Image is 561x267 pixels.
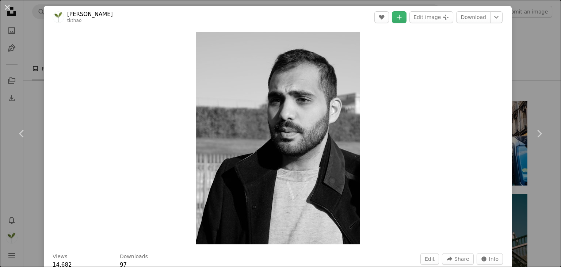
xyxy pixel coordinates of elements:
a: Next [517,99,561,169]
h3: Downloads [120,253,148,260]
button: Edit image [409,11,453,23]
a: [PERSON_NAME] [67,11,113,18]
button: Add to Collection [392,11,407,23]
span: Share [454,253,469,264]
button: Edit [420,253,439,265]
button: Choose download size [490,11,503,23]
button: Share this image [442,253,473,265]
img: Go to Thao Kim Truong's profile [53,11,64,23]
h3: Views [53,253,68,260]
button: Zoom in on this image [196,32,360,244]
a: tkthao [67,18,81,23]
a: Download [456,11,491,23]
img: a black and white photo of a man with a beard [196,32,360,244]
button: Like [374,11,389,23]
button: Stats about this image [477,253,503,265]
span: Info [489,253,499,264]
